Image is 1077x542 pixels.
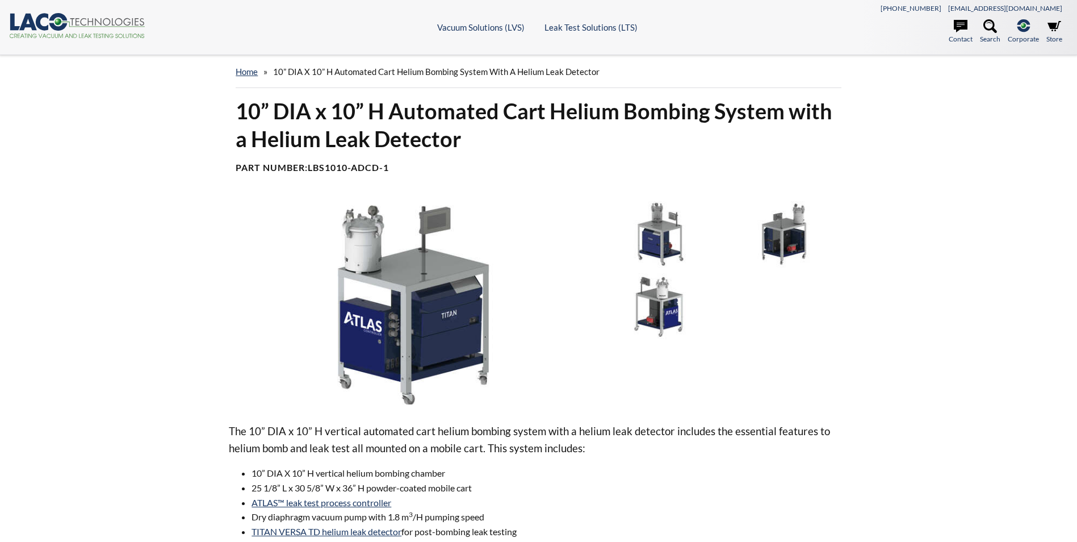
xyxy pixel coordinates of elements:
a: [EMAIL_ADDRESS][DOMAIN_NAME] [948,4,1062,12]
h1: 10” DIA x 10” H Automated Cart Helium Bombing System with a Helium Leak Detector [236,97,841,153]
span: Corporate [1008,34,1039,44]
li: for post-bombing leak testing [252,524,848,539]
a: Store [1046,19,1062,44]
a: Search [980,19,1000,44]
a: ATLAS™ leak test process controller [252,497,391,508]
a: home [236,66,258,77]
img: 10" x 10" Automated Helium Bombing System 3/4 View [601,201,719,268]
img: 10" x 10" Automated Helium Bombing System [229,201,591,405]
img: 10" x 10" Automated Helium Bombing System Rear 3/4 View [601,273,719,340]
a: TITAN VERSA TD helium leak detector [252,526,401,537]
a: Vacuum Solutions (LVS) [437,22,525,32]
p: The 10” DIA x 10” H vertical automated cart helium bombing system with a helium leak detector inc... [229,423,848,457]
li: 25 1/8” L x 30 5/8” W x 36” H powder-coated mobile cart [252,481,848,495]
h4: Part Number: [236,162,841,174]
a: Contact [949,19,973,44]
img: 10" x 10" Automated Helium Bombing System Rear View [724,201,843,268]
li: Dry diaphragm vacuum pump with 1.8 m /H pumping speed [252,510,848,524]
li: 10” DIA X 10” H vertical helium bombing chamber [252,466,848,481]
a: Leak Test Solutions (LTS) [544,22,638,32]
span: 10” DIA x 10” H Automated Cart Helium Bombing System with a Helium Leak Detector [273,66,600,77]
div: » [236,56,841,88]
a: [PHONE_NUMBER] [881,4,941,12]
sup: 3 [409,510,413,519]
b: LBS1010-ADCD-1 [308,162,389,173]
